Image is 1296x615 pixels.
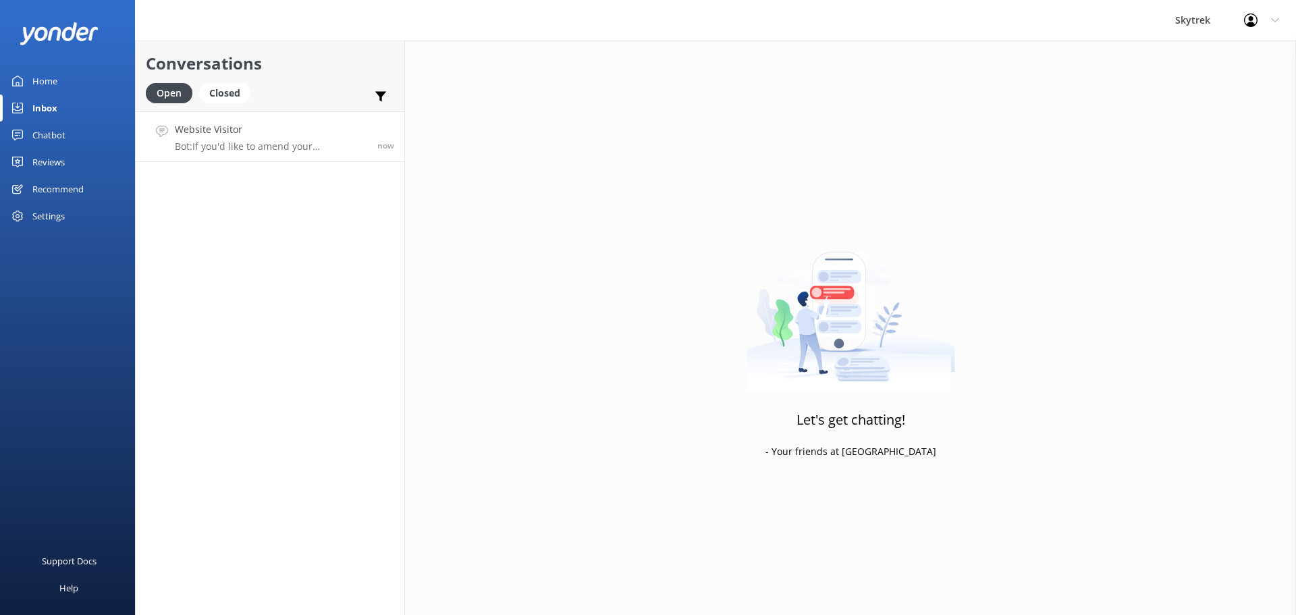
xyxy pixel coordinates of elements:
[32,122,65,149] div: Chatbot
[32,203,65,230] div: Settings
[136,111,404,162] a: Website VisitorBot:If you'd like to amend your reservation, please give us a call at [PHONE_NUMBE...
[199,85,257,100] a: Closed
[20,22,98,45] img: yonder-white-logo.png
[765,444,936,459] p: - Your friends at [GEOGRAPHIC_DATA]
[32,176,84,203] div: Recommend
[32,68,57,95] div: Home
[199,83,250,103] div: Closed
[42,547,97,574] div: Support Docs
[747,223,955,392] img: artwork of a man stealing a conversation from at giant smartphone
[59,574,78,601] div: Help
[146,85,199,100] a: Open
[32,95,57,122] div: Inbox
[146,83,192,103] div: Open
[796,409,905,431] h3: Let's get chatting!
[146,51,394,76] h2: Conversations
[377,140,394,151] span: 01:52pm 12-Aug-2025 (UTC +12:00) Pacific/Auckland
[32,149,65,176] div: Reviews
[175,122,367,137] h4: Website Visitor
[175,140,367,153] p: Bot: If you'd like to amend your reservation, please give us a call at [PHONE_NUMBER] or email [E...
